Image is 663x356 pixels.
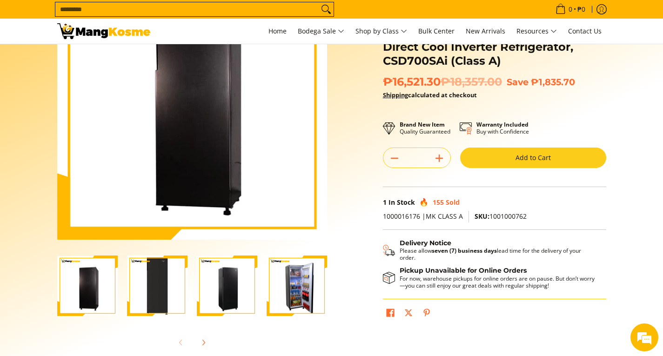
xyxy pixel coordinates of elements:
button: Shipping & Delivery [383,239,597,262]
span: 1 [383,198,387,207]
a: Home [264,19,291,44]
a: Bodega Sale [293,19,349,44]
span: Shop by Class [355,26,407,37]
p: Please allow lead time for the delivery of your order. [400,247,597,261]
span: Contact Us [568,27,602,35]
span: ₱0 [576,6,587,13]
strong: Warranty Included [476,121,529,128]
button: Search [319,2,334,16]
a: Share on Facebook [384,306,397,322]
strong: Brand New Item [400,121,445,128]
a: Resources [512,19,562,44]
strong: Pickup Unavailable for Online Orders [400,266,527,275]
del: ₱18,357.00 [441,75,502,89]
strong: calculated at checkout [383,91,477,99]
nav: Main Menu [160,19,606,44]
span: Home [268,27,287,35]
strong: Delivery Notice [400,239,451,247]
a: Shipping [383,91,408,99]
a: Pin on Pinterest [420,306,433,322]
span: 0 [567,6,574,13]
span: 1001000762 [475,212,527,221]
img: Condura 7.3 Cubic Ft. Direct Cool Inverter Ref (Class A) l Mang Kosme [57,23,150,39]
button: Add to Cart [460,148,606,168]
span: Save [507,76,529,87]
a: New Arrivals [461,19,510,44]
a: Contact Us [563,19,606,44]
span: • [553,4,588,14]
span: Resources [516,26,557,37]
a: Shop by Class [351,19,412,44]
img: Condura 7.3 Cu. Ft. Single Door - Direct Cool Inverter Refrigerator, CSD700SAi (Class A)-1 [57,256,118,316]
p: Quality Guaranteed [400,121,450,135]
span: Bulk Center [418,27,455,35]
a: Post on X [402,306,415,322]
p: For now, warehouse pickups for online orders are on pause. But don’t worry—you can still enjoy ou... [400,275,597,289]
span: 155 [433,198,444,207]
span: ₱16,521.30 [383,75,502,89]
span: Bodega Sale [298,26,344,37]
strong: seven (7) business days [432,247,497,255]
img: Condura 7.3 Cu. Ft. Single Door - Direct Cool Inverter Refrigerator, CSD700SAi (Class A)-4 [267,256,327,316]
button: Subtract [383,151,406,166]
p: Buy with Confidence [476,121,529,135]
button: Add [428,151,450,166]
span: SKU: [475,212,489,221]
a: Bulk Center [414,19,459,44]
img: Condura 7.3 Cu. Ft. Single Door - Direct Cool Inverter Refrigerator, CSD700SAi (Class A)-3 [197,256,257,316]
button: Next [193,332,214,353]
span: In Stock [388,198,415,207]
h1: Condura 7.3 Cu. Ft. Single Door - Direct Cool Inverter Refrigerator, CSD700SAi (Class A) [383,26,606,68]
span: 1000016176 |MK CLASS A [383,212,463,221]
img: Condura 7.3 Cu. Ft. Single Door - Direct Cool Inverter Refrigerator, CSD700SAi (Class A)-2 [127,255,188,316]
span: New Arrivals [466,27,505,35]
span: ₱1,835.70 [531,76,575,87]
span: Sold [446,198,460,207]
